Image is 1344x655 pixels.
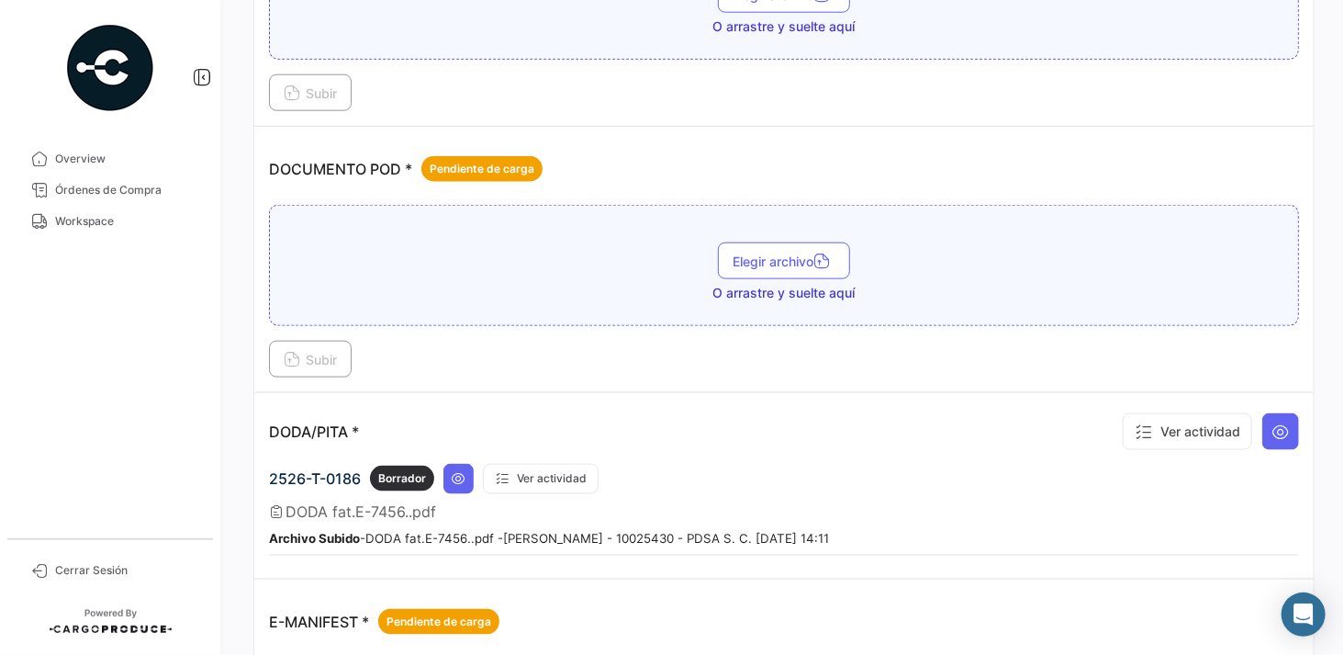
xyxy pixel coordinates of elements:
span: Pendiente de carga [430,161,534,177]
button: Ver actividad [1123,413,1252,450]
p: DOCUMENTO POD * [269,156,543,182]
span: Órdenes de Compra [55,182,198,198]
a: Overview [15,143,206,175]
img: powered-by.png [64,22,156,114]
p: E-MANIFEST * [269,609,499,635]
button: Subir [269,341,352,378]
a: Workspace [15,206,206,237]
span: Subir [284,352,337,367]
button: Ver actividad [483,464,599,494]
span: Pendiente de carga [386,614,491,630]
p: DODA/PITA * [269,423,359,441]
span: Subir [284,85,337,101]
button: Subir [269,74,352,111]
span: Workspace [55,213,198,230]
span: O arrastre y suelte aquí [713,284,856,302]
span: Cerrar Sesión [55,562,198,579]
div: Abrir Intercom Messenger [1282,593,1326,637]
small: - DODA fat.E-7456..pdf - [PERSON_NAME] - 10025430 - PDSA S. C. [DATE] 14:11 [269,531,829,546]
span: 2526-T-0186 [269,469,361,488]
button: Elegir archivo [718,243,850,279]
span: Elegir archivo [733,254,835,269]
a: Órdenes de Compra [15,175,206,206]
span: Borrador [378,470,426,487]
span: Overview [55,151,198,167]
span: O arrastre y suelte aquí [713,17,856,36]
span: DODA fat.E-7456..pdf [286,503,436,521]
b: Archivo Subido [269,531,360,546]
